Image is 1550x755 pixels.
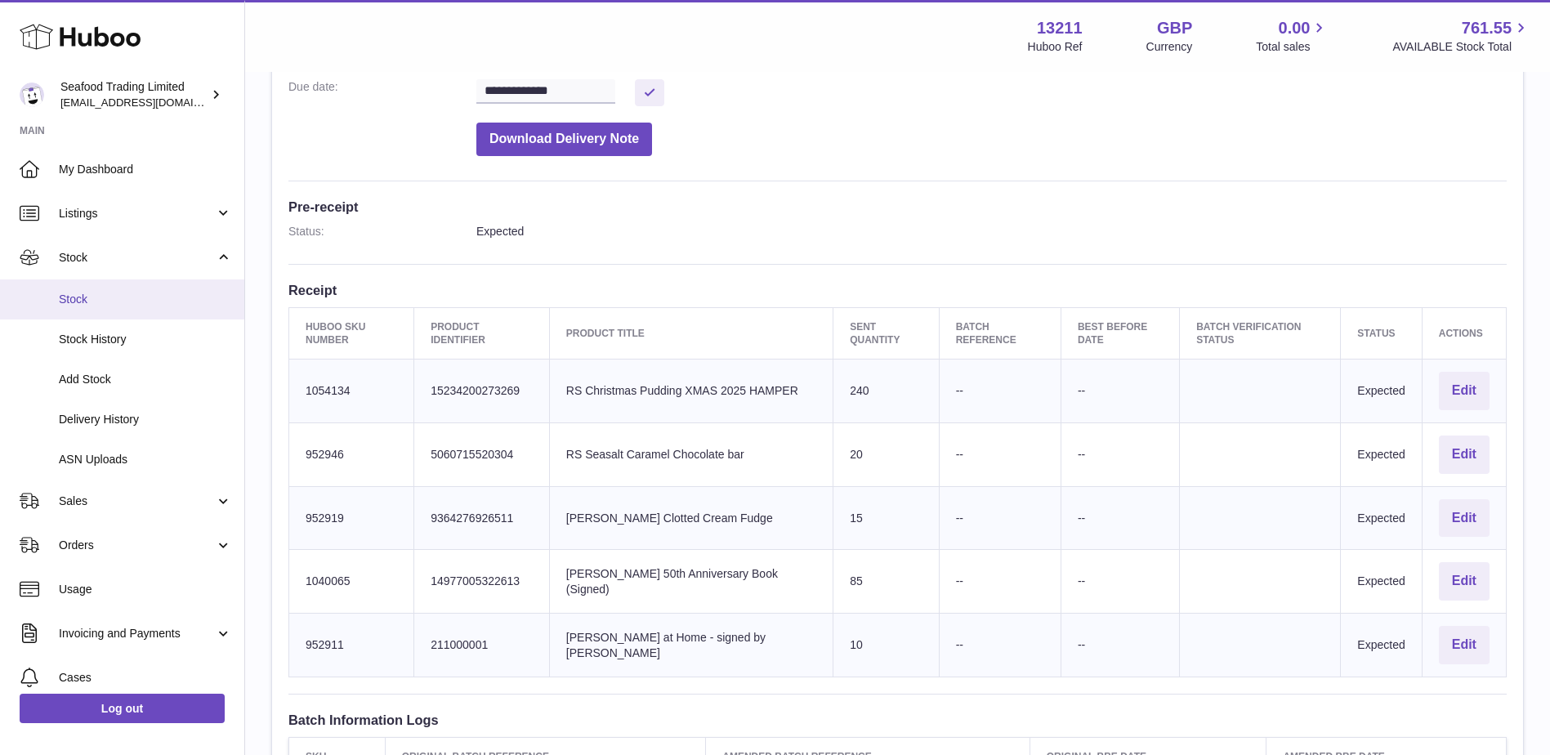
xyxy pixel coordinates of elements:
span: [EMAIL_ADDRESS][DOMAIN_NAME] [60,96,240,109]
a: 0.00 Total sales [1256,17,1329,55]
strong: GBP [1157,17,1192,39]
td: Expected [1341,614,1422,677]
td: Expected [1341,486,1422,550]
strong: 13211 [1037,17,1083,39]
td: RS Christmas Pudding XMAS 2025 HAMPER [549,360,833,423]
a: 761.55 AVAILABLE Stock Total [1392,17,1530,55]
td: 14977005322613 [414,550,550,614]
td: [PERSON_NAME] at Home - signed by [PERSON_NAME] [549,614,833,677]
dt: Due date: [288,79,476,106]
span: Stock History [59,332,232,347]
div: Currency [1146,39,1193,55]
dt: Status: [288,224,476,239]
td: -- [939,614,1061,677]
span: ASN Uploads [59,452,232,467]
span: Stock [59,292,232,307]
td: 952946 [289,422,414,486]
h3: Pre-receipt [288,198,1507,216]
td: -- [1061,486,1179,550]
span: AVAILABLE Stock Total [1392,39,1530,55]
td: [PERSON_NAME] 50th Anniversary Book (Signed) [549,550,833,614]
h3: Receipt [288,281,1507,299]
td: 952919 [289,486,414,550]
td: 211000001 [414,614,550,677]
th: Batch Reference [939,307,1061,359]
td: 1054134 [289,360,414,423]
td: 20 [833,422,940,486]
button: Edit [1439,372,1490,410]
td: -- [1061,614,1179,677]
td: -- [939,550,1061,614]
td: -- [1061,360,1179,423]
td: RS Seasalt Caramel Chocolate bar [549,422,833,486]
td: 952911 [289,614,414,677]
th: Huboo SKU Number [289,307,414,359]
div: Huboo Ref [1028,39,1083,55]
td: -- [939,422,1061,486]
span: Cases [59,670,232,686]
span: My Dashboard [59,162,232,177]
button: Edit [1439,626,1490,664]
th: Actions [1422,307,1506,359]
dd: Expected [476,224,1507,239]
div: Seafood Trading Limited [60,79,208,110]
button: Edit [1439,499,1490,538]
td: -- [939,360,1061,423]
th: Product title [549,307,833,359]
td: 9364276926511 [414,486,550,550]
td: [PERSON_NAME] Clotted Cream Fudge [549,486,833,550]
span: 761.55 [1462,17,1512,39]
button: Edit [1439,436,1490,474]
td: -- [1061,422,1179,486]
th: Best Before Date [1061,307,1179,359]
a: Log out [20,694,225,723]
td: 1040065 [289,550,414,614]
td: -- [939,486,1061,550]
th: Product Identifier [414,307,550,359]
td: -- [1061,550,1179,614]
td: Expected [1341,422,1422,486]
span: 0.00 [1279,17,1311,39]
th: Batch Verification Status [1180,307,1341,359]
td: 15 [833,486,940,550]
button: Edit [1439,562,1490,601]
td: 240 [833,360,940,423]
span: Listings [59,206,215,221]
td: 15234200273269 [414,360,550,423]
span: Invoicing and Payments [59,626,215,641]
span: Orders [59,538,215,553]
th: Status [1341,307,1422,359]
span: Usage [59,582,232,597]
span: Total sales [1256,39,1329,55]
td: Expected [1341,360,1422,423]
button: Download Delivery Note [476,123,652,156]
th: Sent Quantity [833,307,940,359]
span: Delivery History [59,412,232,427]
td: 85 [833,550,940,614]
td: 10 [833,614,940,677]
span: Sales [59,494,215,509]
span: Add Stock [59,372,232,387]
img: online@rickstein.com [20,83,44,107]
td: 5060715520304 [414,422,550,486]
span: Stock [59,250,215,266]
h3: Batch Information Logs [288,711,1507,729]
td: Expected [1341,550,1422,614]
